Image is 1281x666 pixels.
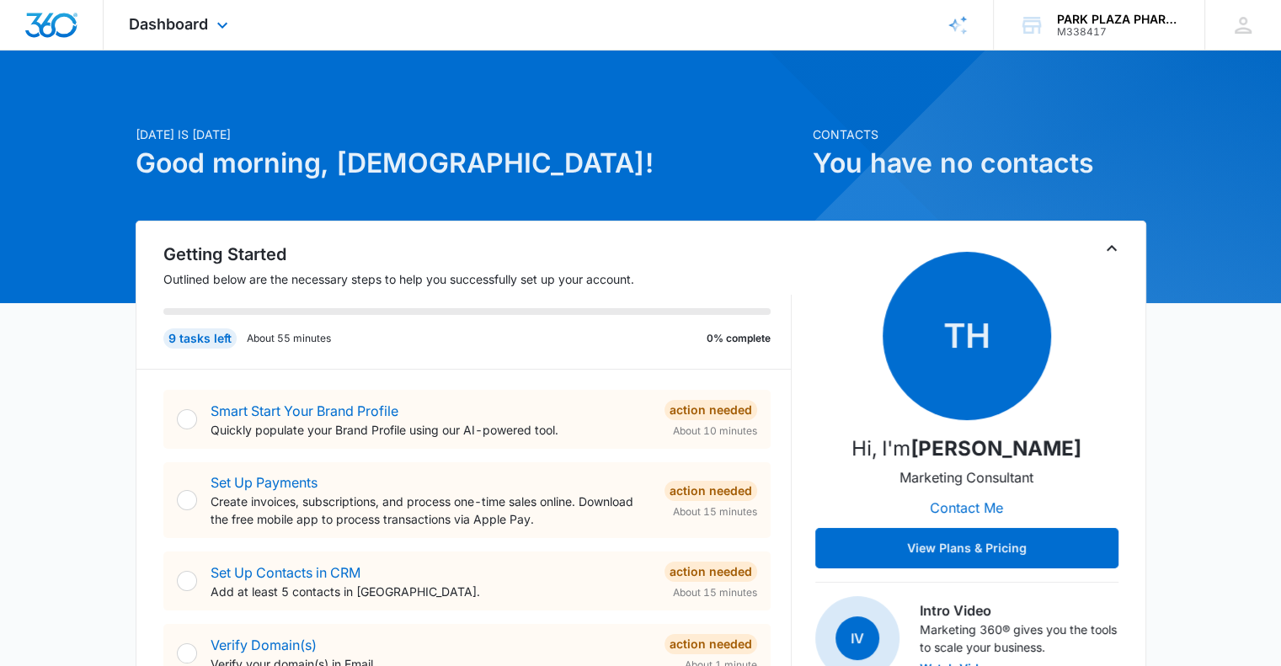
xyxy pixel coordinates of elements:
[211,421,651,439] p: Quickly populate your Brand Profile using our AI-powered tool.
[163,270,792,288] p: Outlined below are the necessary steps to help you successfully set up your account.
[211,402,398,419] a: Smart Start Your Brand Profile
[673,585,757,600] span: About 15 minutes
[851,434,1081,464] p: Hi, I'm
[1057,13,1180,26] div: account name
[211,564,360,581] a: Set Up Contacts in CRM
[910,436,1081,461] strong: [PERSON_NAME]
[899,467,1033,488] p: Marketing Consultant
[211,583,651,600] p: Add at least 5 contacts in [GEOGRAPHIC_DATA].
[673,504,757,519] span: About 15 minutes
[1057,26,1180,38] div: account id
[913,488,1020,528] button: Contact Me
[211,474,318,491] a: Set Up Payments
[665,400,757,420] div: Action Needed
[815,528,1118,568] button: View Plans & Pricing
[163,242,792,267] h2: Getting Started
[163,328,237,349] div: 9 tasks left
[813,125,1146,143] p: Contacts
[129,15,208,33] span: Dashboard
[707,331,771,346] p: 0% complete
[136,143,803,184] h1: Good morning, [DEMOGRAPHIC_DATA]!
[813,143,1146,184] h1: You have no contacts
[835,616,879,660] span: IV
[920,621,1118,656] p: Marketing 360® gives you the tools to scale your business.
[920,600,1118,621] h3: Intro Video
[247,331,331,346] p: About 55 minutes
[665,481,757,501] div: Action Needed
[673,424,757,439] span: About 10 minutes
[665,634,757,654] div: Action Needed
[665,562,757,582] div: Action Needed
[211,637,317,653] a: Verify Domain(s)
[211,493,651,528] p: Create invoices, subscriptions, and process one-time sales online. Download the free mobile app t...
[1102,238,1122,258] button: Toggle Collapse
[883,252,1051,420] span: TH
[136,125,803,143] p: [DATE] is [DATE]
